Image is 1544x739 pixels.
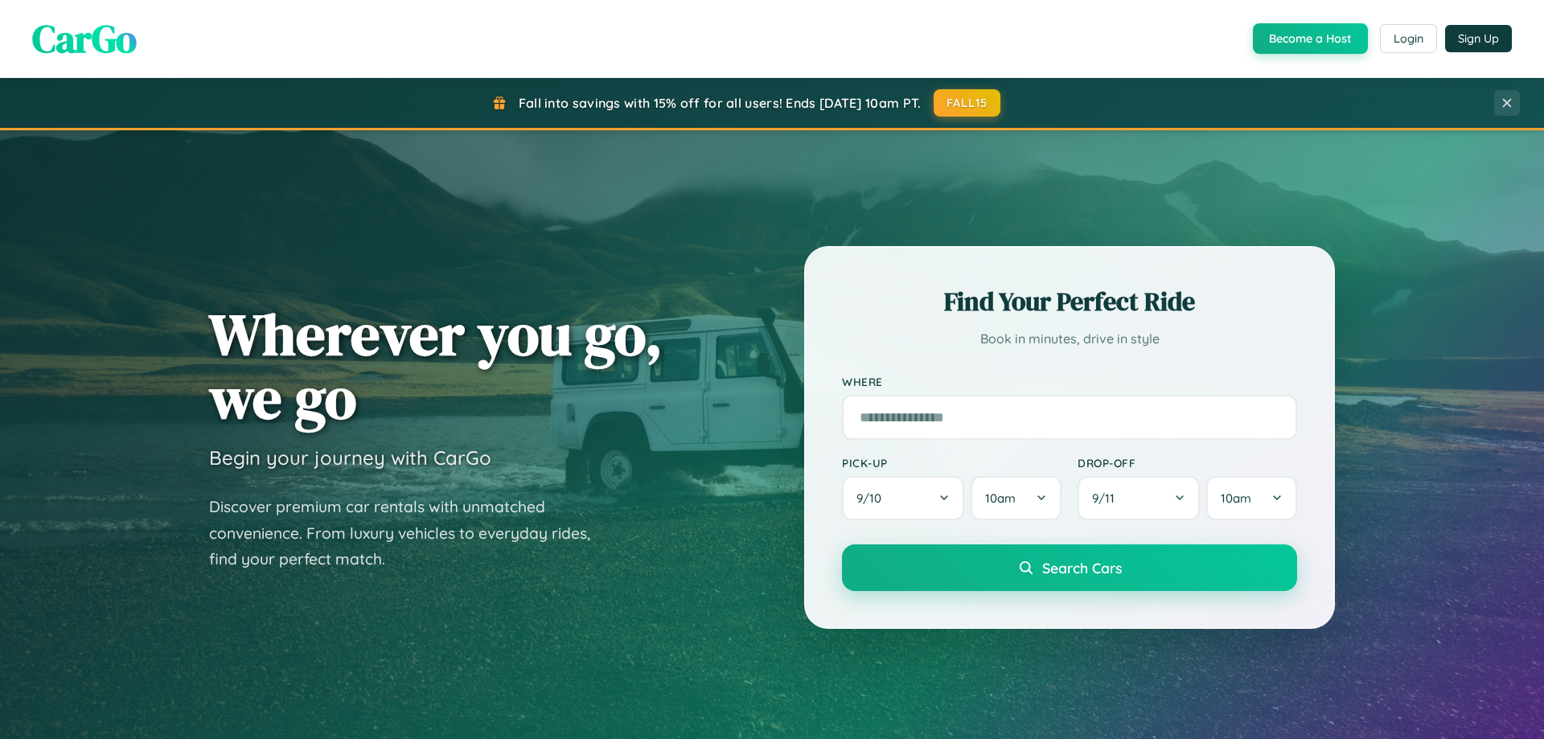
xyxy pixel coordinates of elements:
[842,476,964,520] button: 9/10
[842,544,1297,591] button: Search Cars
[1380,24,1437,53] button: Login
[842,375,1297,388] label: Where
[1445,25,1512,52] button: Sign Up
[934,89,1001,117] button: FALL15
[1078,476,1200,520] button: 9/11
[1206,476,1297,520] button: 10am
[1042,559,1122,577] span: Search Cars
[1221,491,1251,506] span: 10am
[842,284,1297,319] h2: Find Your Perfect Ride
[842,456,1061,470] label: Pick-up
[32,12,137,65] span: CarGo
[985,491,1016,506] span: 10am
[1078,456,1297,470] label: Drop-off
[1092,491,1123,506] span: 9 / 11
[842,327,1297,351] p: Book in minutes, drive in style
[971,476,1061,520] button: 10am
[856,491,889,506] span: 9 / 10
[209,302,663,429] h1: Wherever you go, we go
[1253,23,1368,54] button: Become a Host
[209,494,611,573] p: Discover premium car rentals with unmatched convenience. From luxury vehicles to everyday rides, ...
[519,95,922,111] span: Fall into savings with 15% off for all users! Ends [DATE] 10am PT.
[209,445,491,470] h3: Begin your journey with CarGo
